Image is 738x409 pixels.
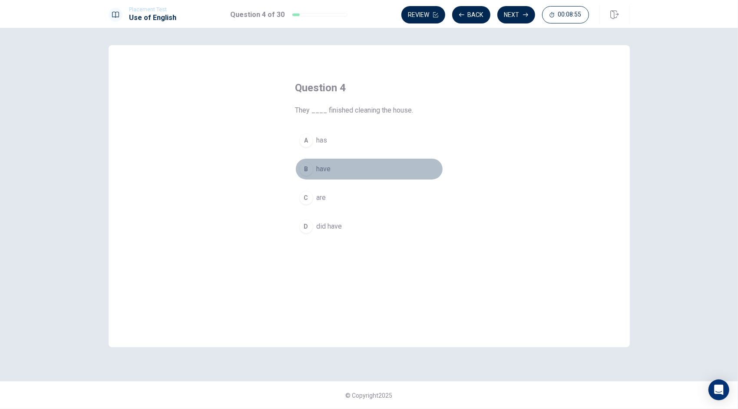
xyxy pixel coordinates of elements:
button: Next [497,6,535,23]
span: are [317,193,326,203]
button: Bhave [295,158,443,180]
div: A [299,133,313,147]
button: Review [401,6,445,23]
div: D [299,219,313,233]
div: C [299,191,313,205]
span: have [317,164,331,174]
h1: Use of English [129,13,177,23]
button: Ahas [295,130,443,151]
span: They ____ finished cleaning the house. [295,105,443,116]
span: did have [317,221,342,232]
button: Ddid have [295,216,443,237]
span: 00:08:55 [558,11,582,18]
button: Care [295,187,443,209]
h4: Question 4 [295,81,443,95]
div: B [299,162,313,176]
span: © Copyright 2025 [346,392,393,399]
h1: Question 4 of 30 [231,10,285,20]
button: 00:08:55 [542,6,589,23]
span: has [317,135,328,146]
div: Open Intercom Messenger [708,379,729,400]
button: Back [452,6,490,23]
span: Placement Test [129,7,177,13]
